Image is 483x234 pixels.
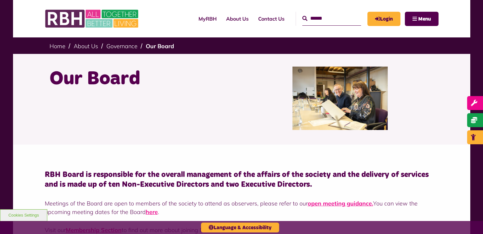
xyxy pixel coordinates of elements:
a: Our Board [146,42,174,50]
a: Home [50,42,65,50]
h4: RBH Board is responsible for the overall management of the affairs of the society and the deliver... [45,170,439,190]
a: About Us [221,10,253,27]
button: Language & Accessibility [201,223,279,232]
h1: Our Board [50,67,237,91]
p: Meetings of the Board are open to members of the society to attend as observers, please refer to ... [45,199,439,216]
img: RBH Board 1 [292,67,388,130]
button: Navigation [405,12,439,26]
a: Governance [106,42,138,50]
span: Menu [418,16,431,22]
a: MyRBH [194,10,221,27]
a: Contact Us [253,10,289,27]
a: About Us [74,42,98,50]
img: RBH [45,6,140,31]
a: open meeting guidance. [308,200,373,207]
a: here [146,208,158,216]
iframe: Netcall Web Assistant for live chat [454,205,483,234]
a: MyRBH [367,12,400,26]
